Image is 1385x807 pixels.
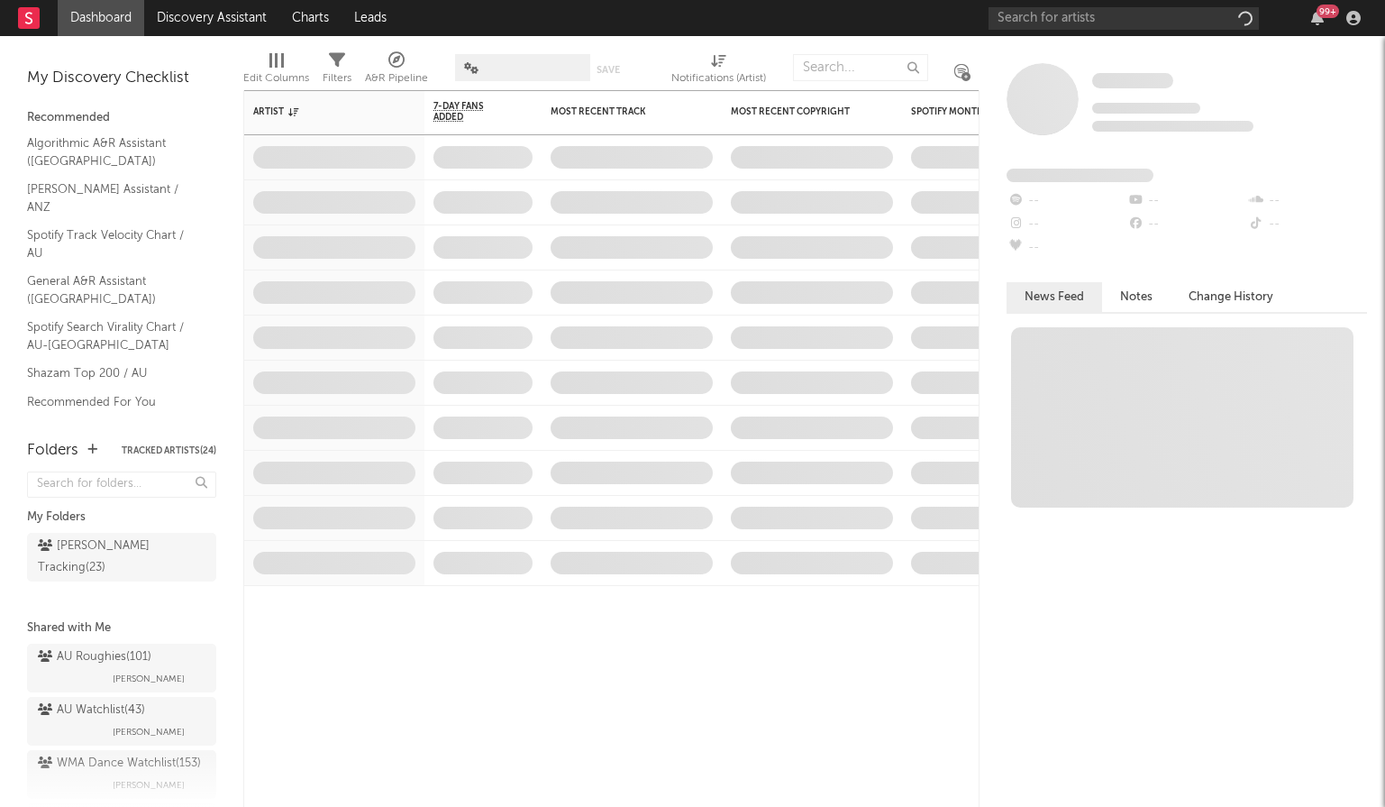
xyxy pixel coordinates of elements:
div: Most Recent Track [551,106,686,117]
button: Notes [1102,282,1171,312]
a: [PERSON_NAME] Assistant / ANZ [27,179,198,216]
div: Artist [253,106,388,117]
div: -- [1126,189,1246,213]
div: Filters [323,68,351,89]
button: Change History [1171,282,1291,312]
button: News Feed [1007,282,1102,312]
a: Spotify Track Velocity Chart / AU [27,225,198,262]
div: -- [1007,236,1126,260]
div: Edit Columns [243,45,309,97]
button: Save [597,65,620,75]
span: Tracking Since: [DATE] [1092,103,1200,114]
a: Shazam Top 200 / AU [27,363,198,383]
button: 99+ [1311,11,1324,25]
span: [PERSON_NAME] [113,721,185,743]
span: 7-Day Fans Added [433,101,506,123]
a: WMA Dance Watchlist(153)[PERSON_NAME] [27,750,216,799]
span: Fans Added by Platform [1007,169,1153,182]
span: [PERSON_NAME] [113,668,185,690]
a: Some Artist [1092,72,1173,90]
a: Spotify Search Virality Chart / AU-[GEOGRAPHIC_DATA] [27,317,198,354]
a: Algorithmic A&R Assistant ([GEOGRAPHIC_DATA]) [27,133,198,170]
div: -- [1247,213,1367,236]
div: Spotify Monthly Listeners [911,106,1046,117]
div: WMA Dance Watchlist ( 153 ) [38,753,201,775]
div: 99 + [1317,5,1339,18]
div: AU Watchlist ( 43 ) [38,700,145,721]
div: -- [1007,213,1126,236]
a: Recommended For You [27,392,198,412]
div: Edit Columns [243,68,309,89]
div: My Discovery Checklist [27,68,216,89]
div: My Folders [27,507,216,528]
div: [PERSON_NAME] Tracking ( 23 ) [38,536,165,579]
span: 0 fans last week [1092,121,1253,132]
a: AU Watchlist(43)[PERSON_NAME] [27,697,216,746]
div: Folders [27,440,78,462]
a: AU Roughies(101)[PERSON_NAME] [27,644,216,692]
div: Most Recent Copyright [731,106,866,117]
div: -- [1007,189,1126,213]
div: Shared with Me [27,618,216,639]
input: Search... [793,54,928,81]
input: Search for folders... [27,472,216,498]
div: Notifications (Artist) [671,45,766,97]
div: Filters [323,45,351,97]
span: [PERSON_NAME] [113,775,185,796]
a: General A&R Assistant ([GEOGRAPHIC_DATA]) [27,271,198,308]
div: -- [1126,213,1246,236]
div: -- [1247,189,1367,213]
input: Search for artists [989,7,1259,30]
button: Tracked Artists(24) [122,446,216,455]
div: Notifications (Artist) [671,68,766,89]
a: [PERSON_NAME] Tracking(23) [27,533,216,582]
div: A&R Pipeline [365,45,428,97]
div: AU Roughies ( 101 ) [38,647,151,668]
div: A&R Pipeline [365,68,428,89]
div: Recommended [27,107,216,129]
span: Some Artist [1092,73,1173,88]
